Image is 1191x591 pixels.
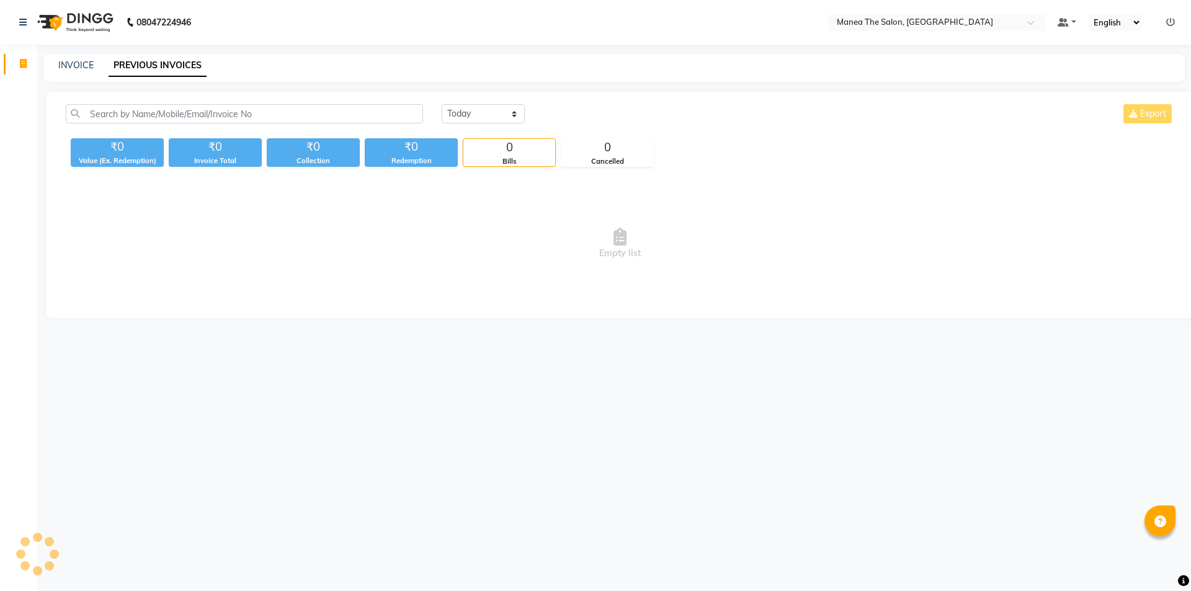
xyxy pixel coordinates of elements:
div: 0 [561,139,653,156]
a: PREVIOUS INVOICES [109,55,207,77]
div: Collection [267,156,360,166]
div: ₹0 [169,138,262,156]
div: Redemption [365,156,458,166]
div: Invoice Total [169,156,262,166]
img: logo [32,5,117,40]
iframe: chat widget [1139,541,1179,579]
div: Value (Ex. Redemption) [71,156,164,166]
b: 08047224946 [136,5,191,40]
div: 0 [463,139,555,156]
div: ₹0 [267,138,360,156]
div: Bills [463,156,555,167]
input: Search by Name/Mobile/Email/Invoice No [66,104,423,123]
span: Empty list [66,182,1174,306]
a: INVOICE [58,60,94,71]
div: ₹0 [71,138,164,156]
div: Cancelled [561,156,653,167]
div: ₹0 [365,138,458,156]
